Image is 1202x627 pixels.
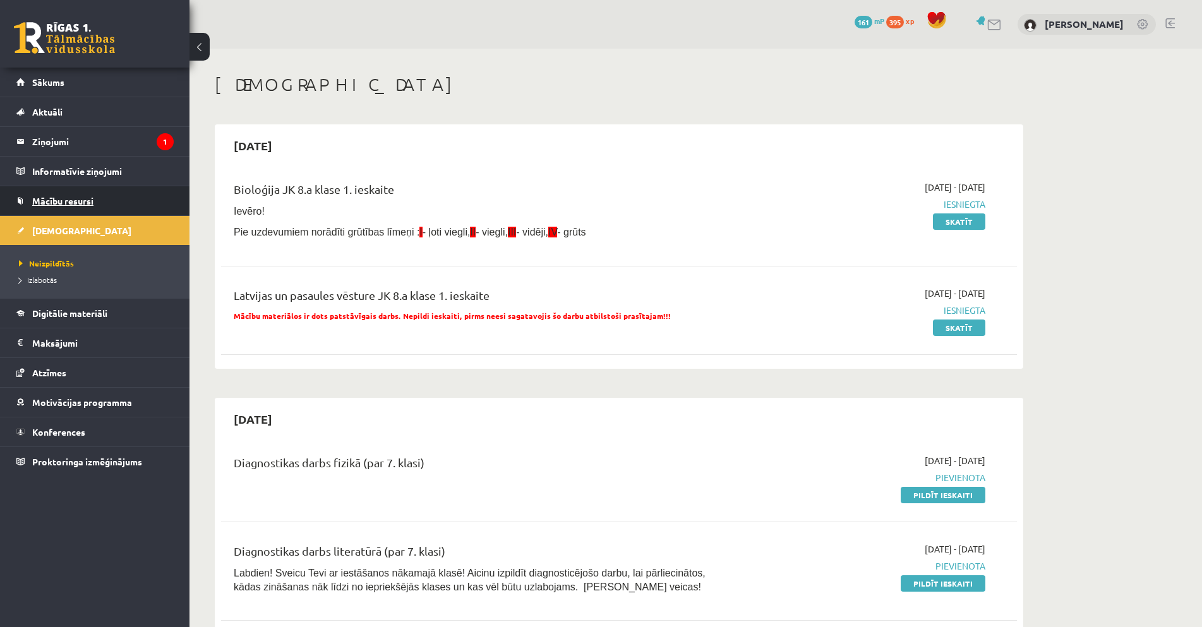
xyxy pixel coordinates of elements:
a: Maksājumi [16,328,174,357]
div: Latvijas un pasaules vēsture JK 8.a klase 1. ieskaite [234,287,728,310]
a: Pildīt ieskaiti [901,575,985,592]
legend: Informatīvie ziņojumi [32,157,174,186]
span: [DATE] - [DATE] [925,454,985,467]
span: Proktoringa izmēģinājums [32,456,142,467]
a: Sākums [16,68,174,97]
span: [DEMOGRAPHIC_DATA] [32,225,131,236]
span: [DATE] - [DATE] [925,542,985,556]
span: I [419,227,422,237]
a: Aktuāli [16,97,174,126]
span: Konferences [32,426,85,438]
span: Labdien! Sveicu Tevi ar iestāšanos nākamajā klasē! Aicinu izpildīt diagnosticējošo darbu, lai pār... [234,568,706,592]
h2: [DATE] [221,131,285,160]
a: Skatīt [933,319,985,336]
span: [DATE] - [DATE] [925,181,985,194]
span: Izlabotās [19,275,57,285]
a: Ziņojumi1 [16,127,174,156]
span: Iesniegta [747,304,985,317]
span: [DATE] - [DATE] [925,287,985,300]
a: Atzīmes [16,358,174,387]
span: Aktuāli [32,106,63,117]
a: Motivācijas programma [16,388,174,417]
span: Mācību materiālos ir dots patstāvīgais darbs. Nepildi ieskaiti, pirms neesi sagatavojis šo darbu ... [234,311,671,321]
span: Digitālie materiāli [32,308,107,319]
span: 395 [886,16,904,28]
a: Informatīvie ziņojumi [16,157,174,186]
span: 161 [855,16,872,28]
h1: [DEMOGRAPHIC_DATA] [215,74,1023,95]
a: 395 xp [886,16,920,26]
a: Pildīt ieskaiti [901,487,985,503]
i: 1 [157,133,174,150]
span: Atzīmes [32,367,66,378]
span: mP [874,16,884,26]
a: Rīgas 1. Tālmācības vidusskola [14,22,115,54]
a: Proktoringa izmēģinājums [16,447,174,476]
legend: Ziņojumi [32,127,174,156]
a: [PERSON_NAME] [1045,18,1124,30]
div: Diagnostikas darbs fizikā (par 7. klasi) [234,454,728,477]
span: xp [906,16,914,26]
span: Pie uzdevumiem norādīti grūtības līmeņi : - ļoti viegli, - viegli, - vidēji, - grūts [234,227,586,237]
span: Iesniegta [747,198,985,211]
span: Sākums [32,76,64,88]
a: [DEMOGRAPHIC_DATA] [16,216,174,245]
span: Pievienota [747,559,985,573]
span: Mācību resursi [32,195,93,206]
div: Bioloģija JK 8.a klase 1. ieskaite [234,181,728,204]
a: Izlabotās [19,274,177,285]
span: Neizpildītās [19,258,74,268]
div: Diagnostikas darbs literatūrā (par 7. klasi) [234,542,728,566]
a: Skatīt [933,213,985,230]
a: Digitālie materiāli [16,299,174,328]
span: III [508,227,516,237]
img: Alise Dilevka [1024,19,1037,32]
span: II [470,227,476,237]
span: IV [548,227,557,237]
legend: Maksājumi [32,328,174,357]
span: Motivācijas programma [32,397,132,408]
span: Ievēro! [234,206,265,217]
a: Neizpildītās [19,258,177,269]
h2: [DATE] [221,404,285,434]
span: Pievienota [747,471,985,484]
a: Mācību resursi [16,186,174,215]
a: 161 mP [855,16,884,26]
a: Konferences [16,417,174,446]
